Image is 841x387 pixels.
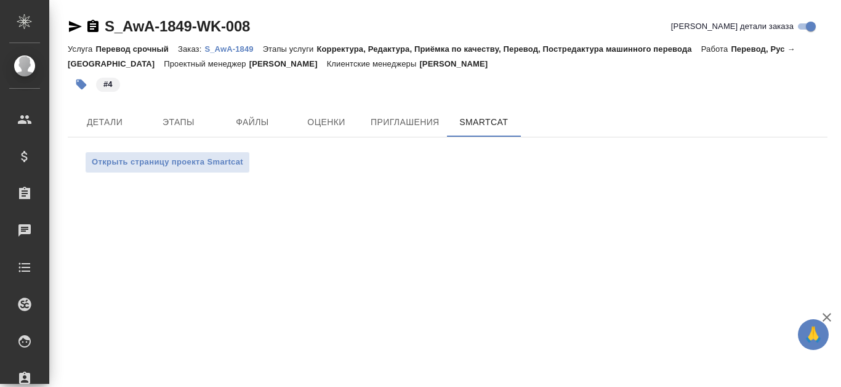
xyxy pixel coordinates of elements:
span: Открыть страницу проекта Smartcat [92,155,243,169]
button: Скопировать ссылку для ЯМессенджера [68,19,82,34]
p: S_AwA-1849 [204,44,262,54]
a: S_AwA-1849-WK-008 [105,18,250,35]
p: [PERSON_NAME] [249,59,327,68]
span: Приглашения [371,115,440,130]
p: Проектный менеджер [164,59,249,68]
span: Детали [75,115,134,130]
button: Добавить тэг [68,71,95,98]
button: Открыть страницу проекта Smartcat [85,152,250,173]
span: SmartCat [454,115,513,130]
p: Работа [701,44,731,54]
span: Файлы [223,115,282,130]
p: Заказ: [178,44,204,54]
p: Корректура, Редактура, Приёмка по качеству, Перевод, Постредактура машинного перевода [316,44,701,54]
button: Скопировать ссылку [86,19,100,34]
span: Оценки [297,115,356,130]
span: 🙏 [803,322,824,348]
p: Услуга [68,44,95,54]
p: Этапы услуги [263,44,317,54]
span: Этапы [149,115,208,130]
p: #4 [103,78,113,91]
span: 4 [95,78,121,89]
span: [PERSON_NAME] детали заказа [671,20,794,33]
a: S_AwA-1849 [204,43,262,54]
p: [PERSON_NAME] [419,59,497,68]
p: Перевод срочный [95,44,178,54]
button: 🙏 [798,319,829,350]
p: Клиентские менеджеры [327,59,420,68]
